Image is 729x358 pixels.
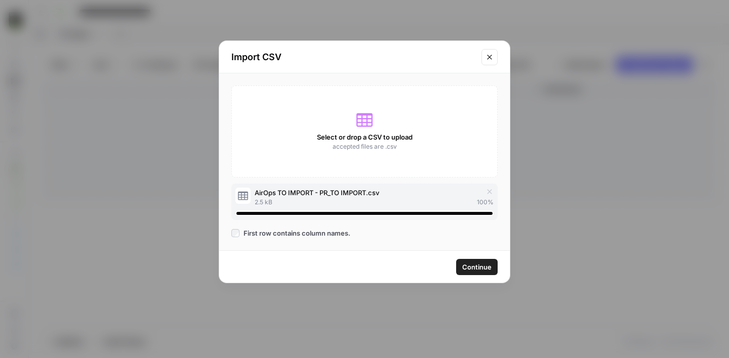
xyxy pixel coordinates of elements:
span: 2.5 kB [255,198,272,207]
span: Select or drop a CSV to upload [317,132,413,142]
button: Continue [456,259,498,275]
h2: Import CSV [231,50,475,64]
span: AirOps TO IMPORT - PR_TO IMPORT.csv [255,188,379,198]
span: First row contains column names. [244,228,350,238]
button: Close modal [481,49,498,65]
span: 100 % [477,198,494,207]
input: First row contains column names. [231,229,239,237]
span: accepted files are .csv [333,142,397,151]
span: Continue [462,262,492,272]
